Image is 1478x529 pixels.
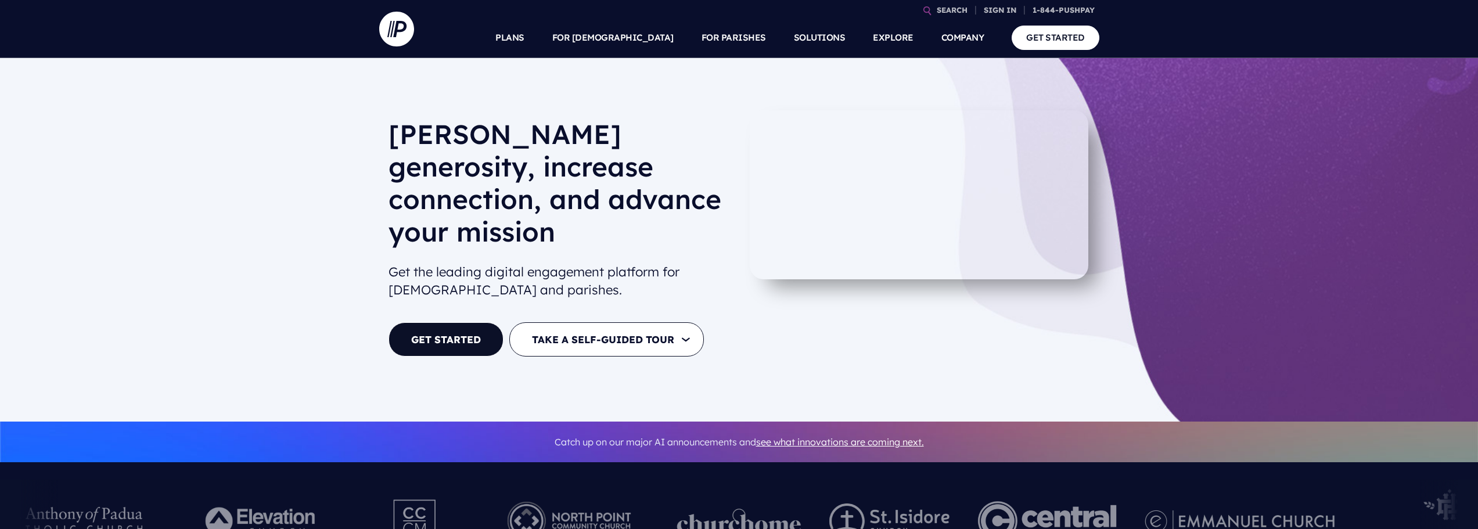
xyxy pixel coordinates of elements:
[509,322,704,357] button: TAKE A SELF-GUIDED TOUR
[389,429,1090,455] p: Catch up on our major AI announcements and
[389,118,730,257] h1: [PERSON_NAME] generosity, increase connection, and advance your mission
[552,17,674,58] a: FOR [DEMOGRAPHIC_DATA]
[941,17,984,58] a: COMPANY
[1012,26,1099,49] a: GET STARTED
[495,17,524,58] a: PLANS
[389,322,504,357] a: GET STARTED
[873,17,914,58] a: EXPLORE
[389,258,730,304] h2: Get the leading digital engagement platform for [DEMOGRAPHIC_DATA] and parishes.
[756,436,924,448] a: see what innovations are coming next.
[702,17,766,58] a: FOR PARISHES
[794,17,846,58] a: SOLUTIONS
